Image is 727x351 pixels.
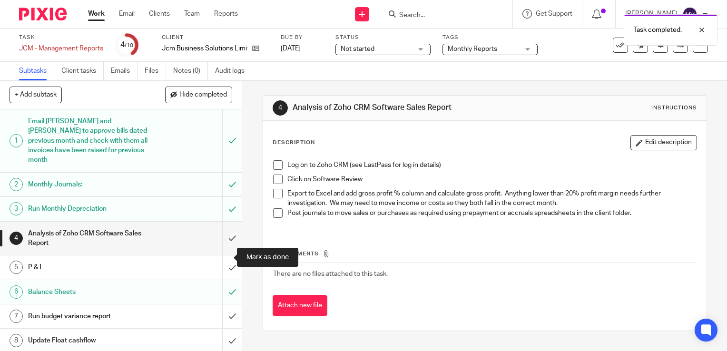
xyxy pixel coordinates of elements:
[651,104,697,112] div: Instructions
[162,44,247,53] p: Jcm Business Solutions Limited
[630,135,697,150] button: Edit description
[273,100,288,116] div: 4
[19,44,103,53] div: JCM - Management Reports
[10,285,23,299] div: 6
[273,251,319,256] span: Attachments
[10,334,23,347] div: 8
[19,34,103,41] label: Task
[28,226,151,251] h1: Analysis of Zoho CRM Software Sales Report
[120,39,133,50] div: 4
[28,309,151,323] h1: Run budget variance report
[149,9,170,19] a: Clients
[179,91,227,99] span: Hide completed
[28,114,151,167] h1: Email [PERSON_NAME] and [PERSON_NAME] to approve bills dated previous month and check with them a...
[184,9,200,19] a: Team
[273,295,327,316] button: Attach new file
[173,62,208,80] a: Notes (0)
[125,43,133,48] small: /10
[165,87,232,103] button: Hide completed
[287,189,697,208] p: Export to Excel and add gross profit % column and calculate gross profit. Anything lower than 20%...
[162,34,269,41] label: Client
[341,46,374,52] span: Not started
[10,134,23,147] div: 1
[10,232,23,245] div: 4
[28,260,151,274] h1: P & L
[215,62,252,80] a: Audit logs
[61,62,104,80] a: Client tasks
[28,285,151,299] h1: Balance Sheets
[287,208,697,218] p: Post journals to move sales or purchases as required using prepayment or accruals spreadsheets in...
[28,202,151,216] h1: Run Monthly Depreciation
[19,8,67,20] img: Pixie
[682,7,698,22] img: svg%3E
[335,34,431,41] label: Status
[281,45,301,52] span: [DATE]
[287,160,697,170] p: Log on to Zoho CRM (see LastPass for log in details)
[10,178,23,191] div: 2
[634,25,682,35] p: Task completed.
[145,62,166,80] a: Files
[10,261,23,274] div: 5
[19,62,54,80] a: Subtasks
[214,9,238,19] a: Reports
[119,9,135,19] a: Email
[293,103,505,113] h1: Analysis of Zoho CRM Software Sales Report
[88,9,105,19] a: Work
[10,87,62,103] button: + Add subtask
[10,310,23,323] div: 7
[111,62,138,80] a: Emails
[273,271,388,277] span: There are no files attached to this task.
[28,177,151,192] h1: Monthly Journals:
[448,46,497,52] span: Monthly Reports
[287,175,697,184] p: Click on Software Review
[273,139,315,146] p: Description
[28,333,151,348] h1: Update Float cashflow
[10,202,23,215] div: 3
[281,34,324,41] label: Due by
